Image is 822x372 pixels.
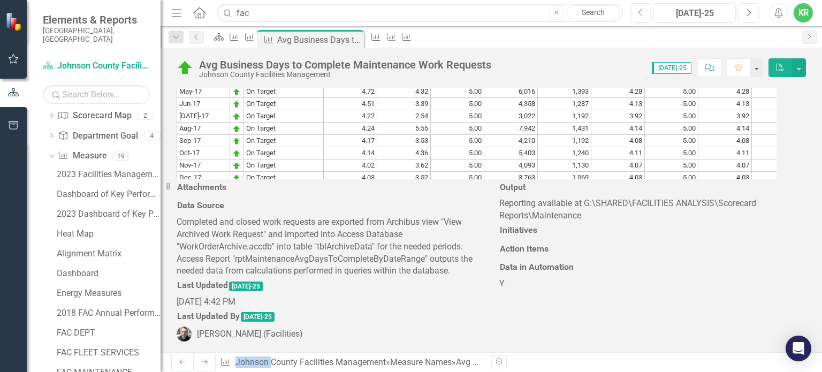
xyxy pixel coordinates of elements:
td: 4.13 [698,98,752,110]
td: 5,403 [484,147,538,160]
span: Elements & Reports [43,13,150,26]
a: Measure Names [390,357,452,367]
img: On Target [177,59,194,77]
td: May-17 [177,86,230,98]
button: KR [794,3,813,22]
td: On Target [244,160,324,172]
div: [DATE]-25 [657,7,732,20]
a: Johnson County Facilities Management [235,357,386,367]
img: zOikAAAAAElFTkSuQmCC [232,174,241,183]
td: On Target [244,123,324,135]
td: 3.53 [377,135,431,147]
td: 5.00 [431,160,484,172]
div: 2023 Dashboard of Key Performance Indicators Annual for Budget [57,209,161,219]
td: On Target [244,147,324,160]
h3: Attachments [177,183,226,192]
td: 4.11 [698,147,752,160]
input: Search Below... [43,85,150,104]
td: 1,240 [538,147,591,160]
p: Reporting available at G:\SHARED\FACILITIES ANALYSIS\Scorecard Reports\Maintenance [499,198,806,222]
td: 4,093 [484,160,538,172]
img: zOikAAAAAElFTkSuQmCC [232,88,241,96]
td: 5.00 [431,86,484,98]
td: 2.54 [377,110,431,123]
td: 3,763 [484,172,538,184]
td: 5.00 [645,135,698,147]
div: 2023 Facilities Management Budget Book Measures [57,170,161,179]
a: 2018 FAC Annual Performance with Forecast for Budget [54,305,161,322]
td: 4.08 [591,135,645,147]
td: 4,210 [484,135,538,147]
td: 5.00 [645,160,698,172]
td: On Target [244,86,324,98]
h3: Initiatives [500,225,537,235]
td: 1,431 [538,123,591,135]
img: John Beaudoin [177,327,192,341]
td: 4.02 [324,160,377,172]
div: Avg Business Days to Complete Maintenance Work Requests [456,357,686,367]
td: 4.14 [698,123,752,135]
a: FAC DEPT [54,324,161,341]
td: 5.00 [431,172,484,184]
td: 5.00 [431,110,484,123]
div: FAC FLEET SERVICES [57,348,161,358]
td: 4.08 [698,135,752,147]
a: 2023 Dashboard of Key Performance Indicators Annual for Budget [54,206,161,223]
a: Dashboard [54,265,161,282]
td: 4.03 [698,172,752,184]
td: 4.17 [324,135,377,147]
td: 5.00 [431,98,484,110]
a: Heat Map [54,225,161,242]
td: 4.24 [324,123,377,135]
td: 5.00 [431,135,484,147]
img: zOikAAAAAElFTkSuQmCC [232,149,241,158]
td: 1,130 [538,160,591,172]
span: [DATE]-25 [241,312,275,322]
img: zOikAAAAAElFTkSuQmCC [232,137,241,146]
td: Aug-17 [177,123,230,135]
a: Johnson County Facilities Management [43,60,150,72]
a: Energy Measures [54,285,161,302]
td: 4.28 [591,86,645,98]
div: 2 [137,111,154,120]
div: Dashboard [57,269,161,278]
td: 7,942 [484,123,538,135]
td: 4.32 [377,86,431,98]
td: On Target [244,98,324,110]
div: 4 [143,131,161,140]
td: 4.07 [698,160,752,172]
div: 2018 FAC Annual Performance with Forecast for Budget [57,308,161,318]
h3: Last Updated By [177,312,240,321]
span: [DATE]-25 [652,62,691,74]
span: Y [499,278,505,289]
img: zOikAAAAAElFTkSuQmCC [232,125,241,133]
h3: Data in Automation [500,262,574,272]
td: 4.28 [698,86,752,98]
h3: Last Updated [177,280,228,290]
td: On Target [244,172,324,184]
td: 4.14 [591,123,645,135]
a: 2023 Facilities Management Budget Book Measures [54,166,161,183]
td: 3.39 [377,98,431,110]
td: On Target [244,110,324,123]
td: 5.00 [431,147,484,160]
td: Dec-17 [177,172,230,184]
td: 4.22 [324,110,377,123]
td: Oct-17 [177,147,230,160]
td: Nov-17 [177,160,230,172]
td: 5.00 [645,123,698,135]
div: Johnson County Facilities Management [199,71,491,79]
button: [DATE]-25 [653,3,736,22]
td: 1,287 [538,98,591,110]
td: 5.00 [645,172,698,184]
div: Avg Business Days to Complete Maintenance Work Requests [277,33,361,47]
td: 4.03 [591,172,645,184]
h3: Action Items [500,244,549,254]
div: Alignment Matrix [57,249,161,259]
td: 4.11 [591,147,645,160]
h3: Output [500,183,526,192]
td: 5.00 [645,86,698,98]
td: Jun-17 [177,98,230,110]
td: 5.55 [377,123,431,135]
